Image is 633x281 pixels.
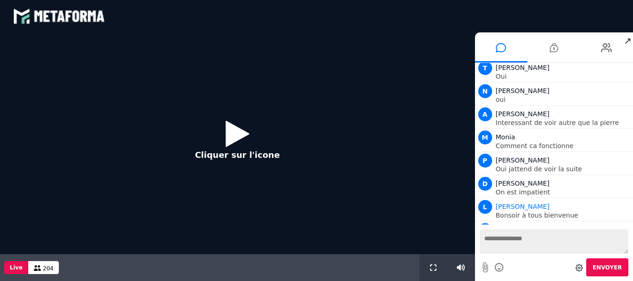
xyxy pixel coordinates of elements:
[496,180,550,187] span: [PERSON_NAME]
[478,61,492,75] span: T
[586,258,628,276] button: Envoyer
[496,143,631,149] p: Comment ca fonctionne
[478,84,492,98] span: N
[478,131,492,144] span: M
[593,264,622,271] span: Envoyer
[496,119,631,126] p: Interessant de voir autre que la pierre
[496,156,550,164] span: [PERSON_NAME]
[478,200,492,214] span: L
[478,177,492,191] span: D
[496,189,631,195] p: On est impatient
[43,265,54,272] span: 204
[496,166,631,172] p: Oui jattend de voir la suite
[496,133,515,141] span: Monia
[496,110,550,118] span: [PERSON_NAME]
[496,96,631,103] p: oui
[4,261,28,274] button: Live
[496,203,550,210] span: Animateur
[622,32,633,49] span: ↗
[496,73,631,80] p: Oui
[195,149,280,161] p: Cliquer sur l'icone
[478,223,492,237] span: L
[496,87,550,94] span: [PERSON_NAME]
[478,154,492,168] span: P
[496,212,631,219] p: Bonsoir à tous bienvenue
[186,113,289,173] button: Cliquer sur l'icone
[496,64,550,71] span: [PERSON_NAME]
[478,107,492,121] span: A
